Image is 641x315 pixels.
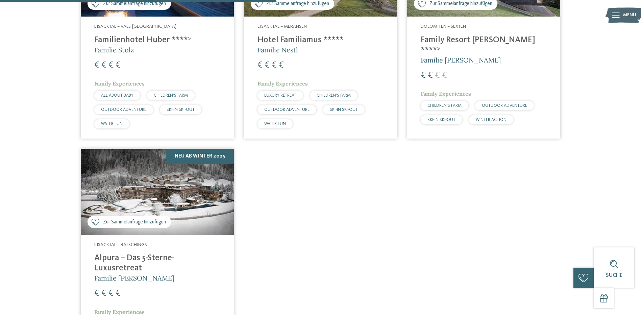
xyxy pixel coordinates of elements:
[257,80,308,87] span: Family Experiences
[94,24,176,29] span: Eisacktal – Vals-[GEOGRAPHIC_DATA]
[167,107,195,112] span: SKI-IN SKI-OUT
[428,71,433,80] span: €
[108,289,114,298] span: €
[421,71,426,80] span: €
[116,61,121,70] span: €
[94,80,145,87] span: Family Experiences
[94,289,99,298] span: €
[421,35,547,55] h4: Family Resort [PERSON_NAME] ****ˢ
[101,107,146,112] span: OUTDOOR ADVENTURE
[116,289,121,298] span: €
[421,24,466,29] span: Dolomiten – Sexten
[101,289,106,298] span: €
[94,242,147,247] span: Eisacktal – Ratschings
[265,61,270,70] span: €
[476,118,507,122] span: WINTER ACTION
[103,219,166,226] span: Zur Sammelanfrage hinzufügen
[103,0,166,7] span: Zur Sammelanfrage hinzufügen
[279,61,284,70] span: €
[427,103,462,108] span: CHILDREN’S FARM
[94,46,134,54] span: Familie Stolz
[421,56,501,64] span: Familie [PERSON_NAME]
[154,93,188,98] span: CHILDREN’S FARM
[108,61,114,70] span: €
[429,0,492,7] span: Zur Sammelanfrage hinzufügen
[257,46,298,54] span: Familie Nestl
[94,35,220,45] h4: Familienhotel Huber ****ˢ
[435,71,440,80] span: €
[94,61,99,70] span: €
[482,103,527,108] span: OUTDOOR ADVENTURE
[606,273,622,278] span: Suche
[264,107,310,112] span: OUTDOOR ADVENTURE
[101,122,123,126] span: WATER FUN
[101,61,106,70] span: €
[257,61,263,70] span: €
[264,122,286,126] span: WATER FUN
[264,93,296,98] span: LUXURY RETREAT
[257,24,307,29] span: Eisacktal – Meransen
[81,149,234,235] img: Familienhotels gesucht? Hier findet ihr die besten!
[94,253,220,273] h4: Alpura – Das 5-Sterne-Luxusretreat
[442,71,447,80] span: €
[427,118,455,122] span: SKI-IN SKI-OUT
[330,107,358,112] span: SKI-IN SKI-OUT
[266,0,329,7] span: Zur Sammelanfrage hinzufügen
[272,61,277,70] span: €
[421,90,471,97] span: Family Experiences
[94,274,174,282] span: Familie [PERSON_NAME]
[317,93,351,98] span: CHILDREN’S FARM
[101,93,133,98] span: ALL ABOUT BABY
